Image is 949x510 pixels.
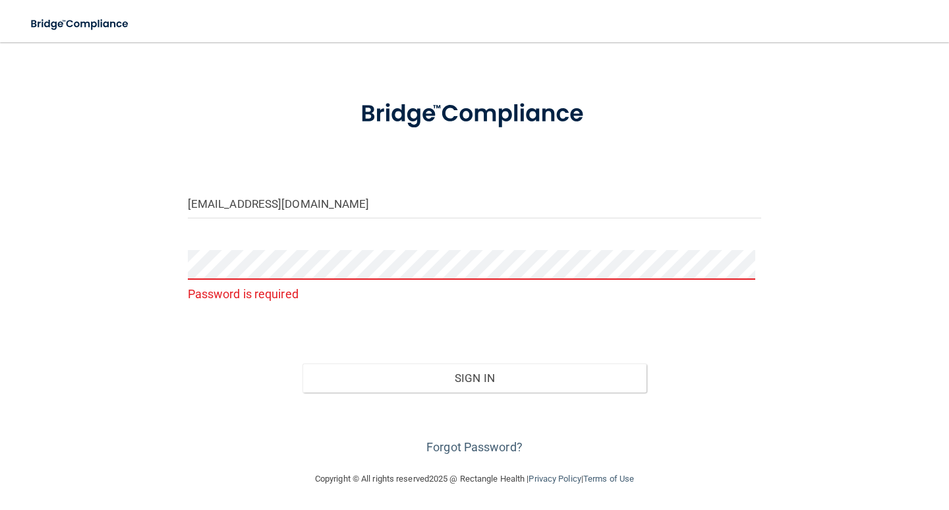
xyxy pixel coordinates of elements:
a: Privacy Policy [529,474,581,484]
a: Terms of Use [583,474,634,484]
img: bridge_compliance_login_screen.278c3ca4.svg [20,11,141,38]
p: Password is required [188,283,761,305]
img: bridge_compliance_login_screen.278c3ca4.svg [336,83,613,145]
input: Email [188,189,761,218]
a: Forgot Password? [426,440,523,454]
div: Copyright © All rights reserved 2025 @ Rectangle Health | | [234,458,715,500]
button: Sign In [302,364,647,393]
